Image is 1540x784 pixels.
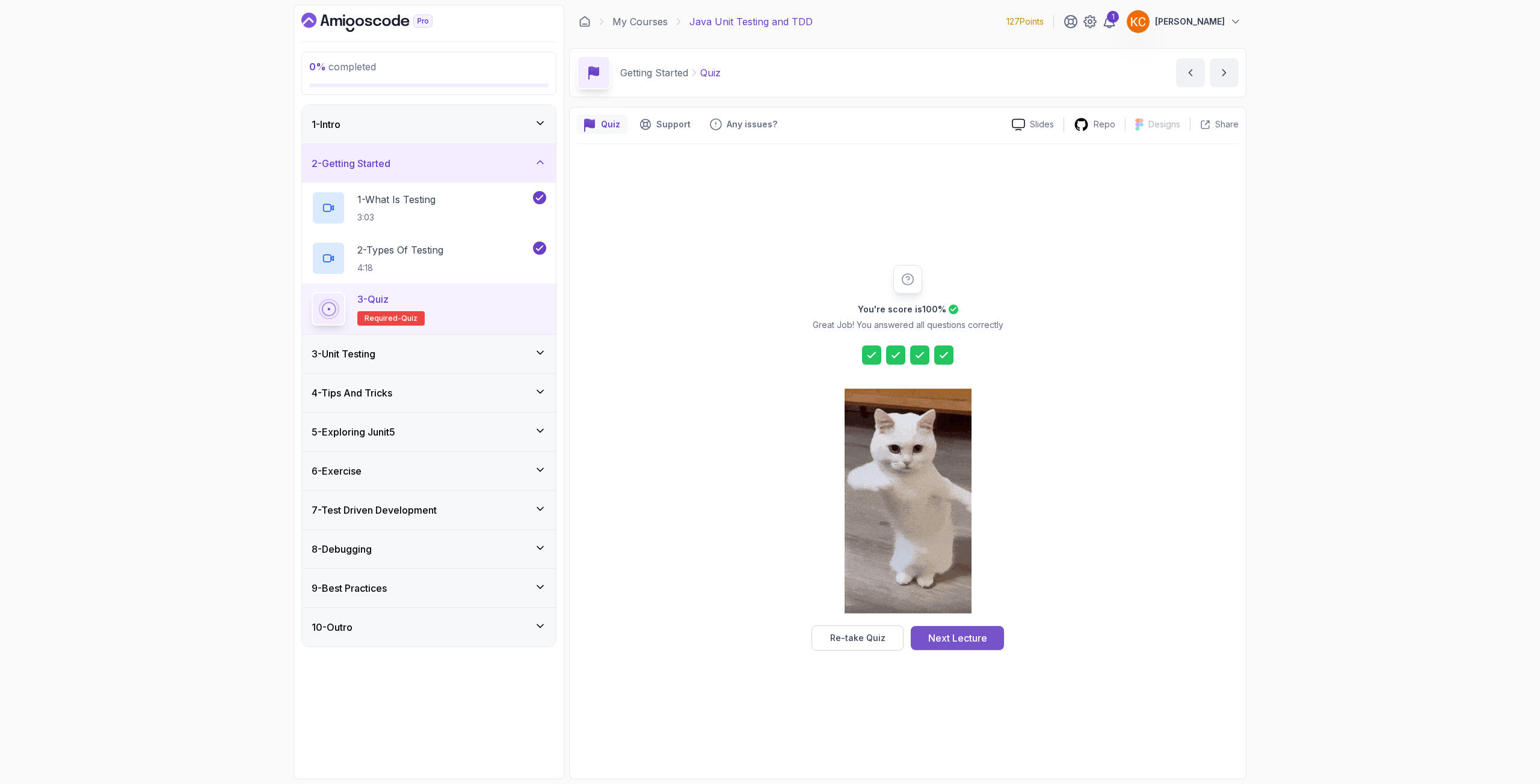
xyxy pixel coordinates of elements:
[365,314,401,323] span: Required-
[312,156,390,171] h3: 2 - Getting Started
[312,117,340,132] h3: 1 - Intro
[612,14,668,29] a: My Courses
[1002,118,1064,131] a: Slides
[357,243,443,257] p: 2 - Types Of Testing
[302,374,556,412] button: 4-Tips And Tricks
[1155,16,1225,28] p: [PERSON_NAME]
[620,65,688,80] p: Getting Started
[1127,10,1150,33] img: user profile image
[302,144,556,183] button: 2-Getting Started
[312,542,372,556] h3: 8 - Debugging
[830,632,885,644] div: Re-take Quiz
[309,61,326,73] span: 0 %
[928,631,987,645] div: Next Lecture
[845,389,972,613] img: cool-cat
[1030,118,1054,130] p: Slides
[601,118,620,130] p: Quiz
[302,491,556,529] button: 7-Test Driven Development
[1064,117,1125,132] a: Repo
[302,413,556,451] button: 5-Exploring Junit5
[1102,14,1116,29] a: 1
[301,13,460,32] a: Dashboard
[1190,118,1239,130] button: Share
[727,118,777,130] p: Any issues?
[309,61,376,73] span: completed
[1107,11,1119,23] div: 1
[1176,58,1205,87] button: previous content
[813,319,1003,331] p: Great Job! You answered all questions correctly
[656,118,691,130] p: Support
[312,242,546,275] button: 2-Types Of Testing4:18
[357,192,436,207] p: 1 - What Is Testing
[689,14,813,29] p: Java Unit Testing and TDD
[1094,118,1115,130] p: Repo
[858,303,946,315] h2: You're score is 100 %
[312,464,362,478] h3: 6 - Exercise
[302,530,556,568] button: 8-Debugging
[312,292,546,326] button: 3-QuizRequired-quiz
[1215,118,1239,130] p: Share
[312,347,375,361] h3: 3 - Unit Testing
[1148,118,1180,130] p: Designs
[1006,16,1044,28] p: 127 Points
[579,16,591,28] a: Dashboard
[911,626,1004,650] button: Next Lecture
[302,608,556,646] button: 10-Outro
[1126,10,1242,34] button: user profile image[PERSON_NAME]
[312,581,387,595] h3: 9 - Best Practices
[312,503,437,517] h3: 7 - Test Driven Development
[302,335,556,373] button: 3-Unit Testing
[312,386,392,400] h3: 4 - Tips And Tricks
[700,65,721,80] p: Quiz
[632,115,698,134] button: Support button
[357,262,443,274] p: 4:18
[577,115,627,134] button: quiz button
[302,105,556,144] button: 1-Intro
[401,314,417,323] span: quiz
[312,620,353,634] h3: 10 - Outro
[312,425,395,439] h3: 5 - Exploring Junit5
[703,115,784,134] button: Feedback button
[312,191,546,225] button: 1-What Is Testing3:03
[302,452,556,490] button: 6-Exercise
[812,625,904,651] button: Re-take Quiz
[1210,58,1239,87] button: next content
[302,569,556,607] button: 9-Best Practices
[357,292,389,306] p: 3 - Quiz
[357,211,436,223] p: 3:03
